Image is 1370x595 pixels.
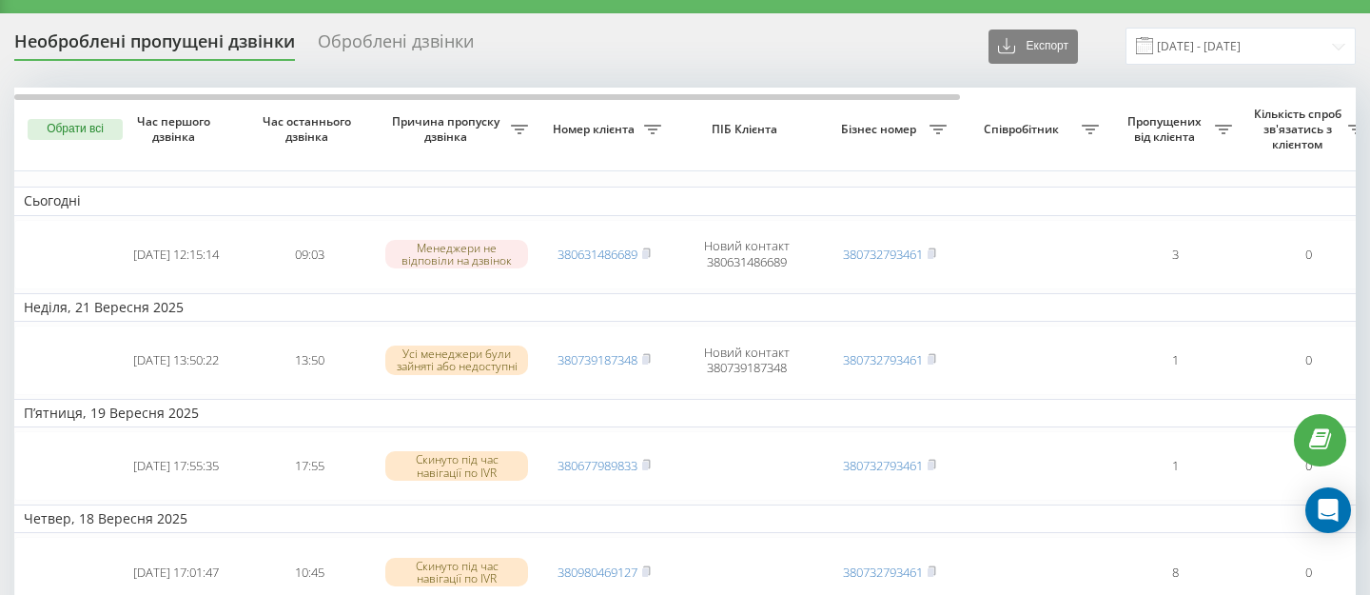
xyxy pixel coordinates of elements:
[318,31,474,61] div: Оброблені дзвінки
[1108,326,1242,395] td: 1
[385,346,528,374] div: Усі менеджери були зайняті або недоступні
[671,220,823,289] td: Новий контакт 380631486689
[843,564,923,581] a: 380732793461
[843,246,923,263] a: 380732793461
[243,326,376,395] td: 13:50
[258,114,361,144] span: Час останнього дзвінка
[687,122,807,137] span: ПІБ Клієнта
[385,451,528,480] div: Скинуто під час навігації по IVR
[558,351,637,368] a: 380739187348
[1108,431,1242,501] td: 1
[1305,487,1351,533] div: Open Intercom Messenger
[843,351,923,368] a: 380732793461
[243,220,376,289] td: 09:03
[14,31,295,61] div: Необроблені пропущені дзвінки
[109,326,243,395] td: [DATE] 13:50:22
[243,431,376,501] td: 17:55
[385,240,528,268] div: Менеджери не відповіли на дзвінок
[558,564,637,581] a: 380980469127
[547,122,644,137] span: Номер клієнта
[843,457,923,474] a: 380732793461
[385,114,511,144] span: Причина пропуску дзвінка
[109,431,243,501] td: [DATE] 17:55:35
[1251,107,1348,151] span: Кількість спроб зв'язатись з клієнтом
[109,220,243,289] td: [DATE] 12:15:14
[1108,220,1242,289] td: 3
[125,114,227,144] span: Час першого дзвінка
[1118,114,1215,144] span: Пропущених від клієнта
[988,30,1078,64] button: Експорт
[385,558,528,586] div: Скинуто під час навігації по IVR
[832,122,930,137] span: Бізнес номер
[558,246,637,263] a: 380631486689
[28,119,123,140] button: Обрати всі
[671,326,823,395] td: Новий контакт 380739187348
[558,457,637,474] a: 380677989833
[966,122,1082,137] span: Співробітник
